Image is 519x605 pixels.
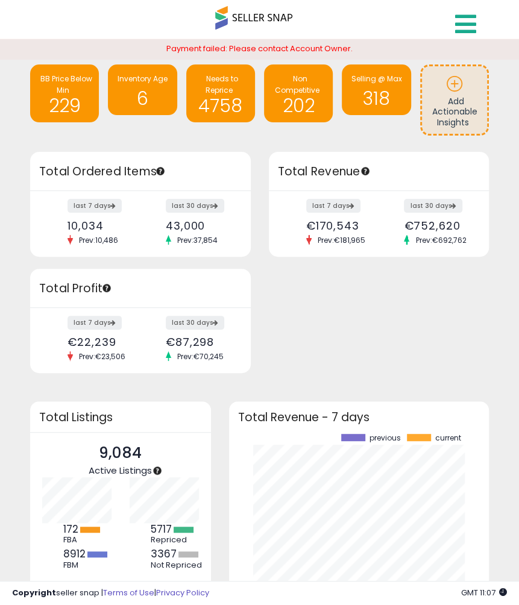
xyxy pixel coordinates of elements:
[68,219,131,232] div: 10,034
[151,535,205,545] div: Repriced
[370,434,401,442] span: previous
[89,442,152,465] p: 9,084
[39,163,242,180] h3: Total Ordered Items
[63,535,118,545] div: FBA
[73,351,131,362] span: Prev: €23,506
[155,166,166,177] div: Tooltip anchor
[192,89,249,116] h1: 4758
[342,64,410,115] a: Selling @ Max 318
[114,89,171,108] h1: 6
[171,235,224,245] span: Prev: 37,854
[73,235,124,245] span: Prev: 10,486
[152,465,163,476] div: Tooltip anchor
[312,235,371,245] span: Prev: €181,965
[39,280,242,297] h3: Total Profit
[166,43,353,54] span: Payment failed: Please contact Account Owner.
[348,89,404,108] h1: 318
[432,95,477,128] span: Add Actionable Insights
[306,219,370,232] div: €170,543
[360,166,371,177] div: Tooltip anchor
[36,89,93,116] h1: 229
[63,560,118,570] div: FBM
[351,74,401,84] span: Selling @ Max
[12,587,56,598] strong: Copyright
[435,434,461,442] span: current
[206,74,238,95] span: Needs to Reprice
[151,522,172,536] b: 5717
[68,199,122,213] label: last 7 days
[270,89,327,116] h1: 202
[166,219,230,232] div: 43,000
[409,235,472,245] span: Prev: €692,762
[238,413,480,422] h3: Total Revenue - 7 days
[103,587,154,598] a: Terms of Use
[68,336,131,348] div: €22,239
[108,64,177,115] a: Inventory Age 6
[151,560,205,570] div: Not Repriced
[404,199,462,213] label: last 30 days
[63,522,78,536] b: 172
[68,316,122,330] label: last 7 days
[166,316,224,330] label: last 30 days
[166,199,224,213] label: last 30 days
[275,74,319,95] span: Non Competitive
[118,74,168,84] span: Inventory Age
[40,74,92,95] span: BB Price Below Min
[89,464,152,477] span: Active Listings
[101,283,112,293] div: Tooltip anchor
[63,547,86,561] b: 8912
[171,351,230,362] span: Prev: €70,245
[156,587,209,598] a: Privacy Policy
[166,336,230,348] div: €87,298
[30,64,99,122] a: BB Price Below Min 229
[422,66,487,134] a: Add Actionable Insights
[306,199,360,213] label: last 7 days
[461,587,507,598] span: 2025-09-10 11:07 GMT
[404,219,468,232] div: €752,620
[39,413,202,422] h3: Total Listings
[151,547,177,561] b: 3367
[278,163,480,180] h3: Total Revenue
[186,64,255,122] a: Needs to Reprice 4758
[12,588,209,599] div: seller snap | |
[264,64,333,122] a: Non Competitive 202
